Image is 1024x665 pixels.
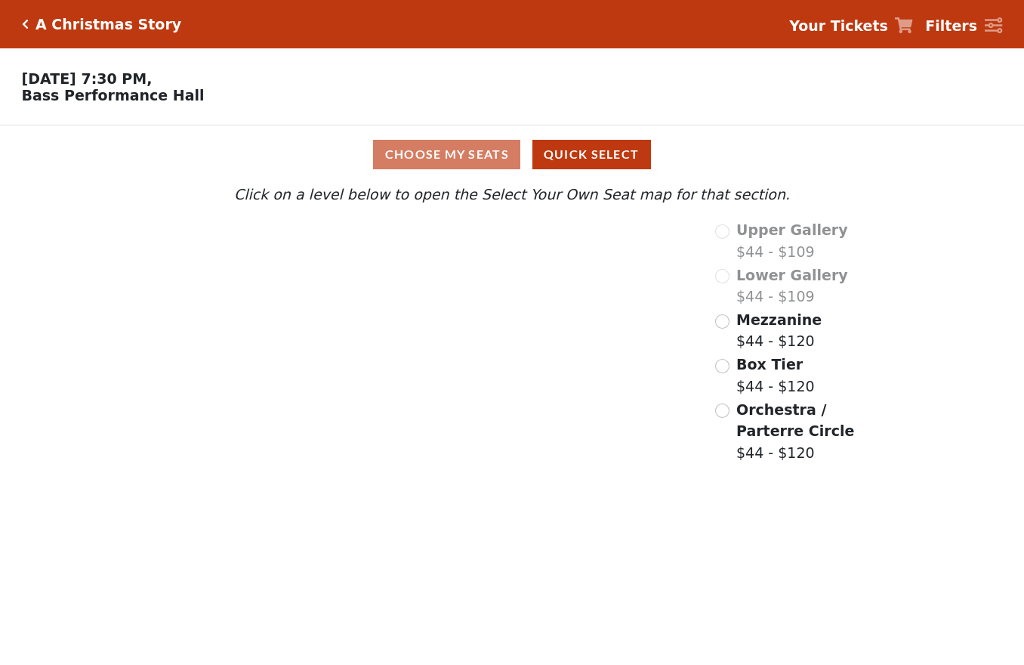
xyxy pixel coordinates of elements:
[789,15,913,37] a: Your Tickets
[736,309,822,352] label: $44 - $120
[736,356,803,373] span: Box Tier
[35,16,181,33] h5: A Christmas Story
[139,184,886,206] p: Click on a level below to open the Select Your Own Seat map for that section.
[736,401,854,440] span: Orchestra / Parterre Circle
[237,230,466,285] path: Upper Gallery - Seats Available: 0
[736,219,848,262] label: $44 - $109
[22,19,29,29] a: Click here to go back to filters
[736,399,885,464] label: $44 - $120
[736,221,848,238] span: Upper Gallery
[925,15,1002,37] a: Filters
[736,354,815,397] label: $44 - $120
[532,140,651,169] button: Quick Select
[789,17,888,34] strong: Your Tickets
[736,311,822,328] span: Mezzanine
[736,267,848,283] span: Lower Gallery
[363,419,595,559] path: Orchestra / Parterre Circle - Seats Available: 210
[925,17,977,34] strong: Filters
[736,264,848,308] label: $44 - $109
